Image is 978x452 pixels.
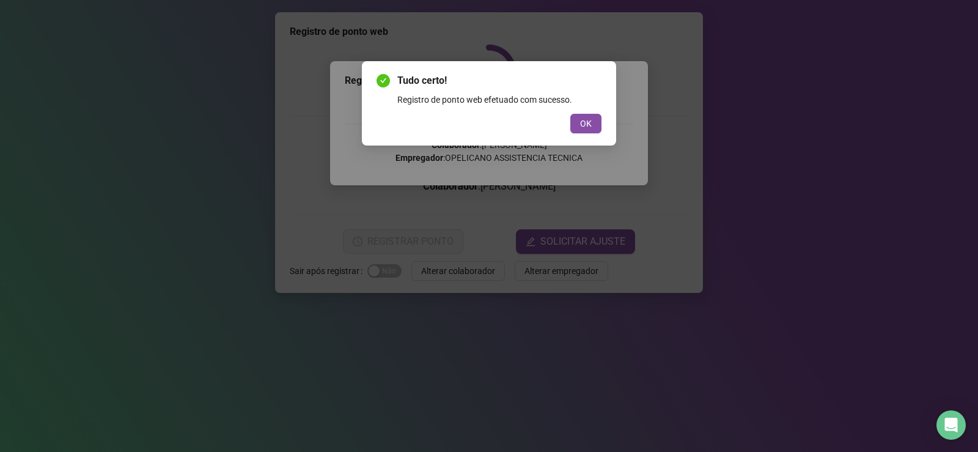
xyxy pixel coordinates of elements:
[377,74,390,87] span: check-circle
[397,73,601,88] span: Tudo certo!
[580,117,592,130] span: OK
[397,93,601,106] div: Registro de ponto web efetuado com sucesso.
[570,114,601,133] button: OK
[936,410,966,440] div: Open Intercom Messenger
